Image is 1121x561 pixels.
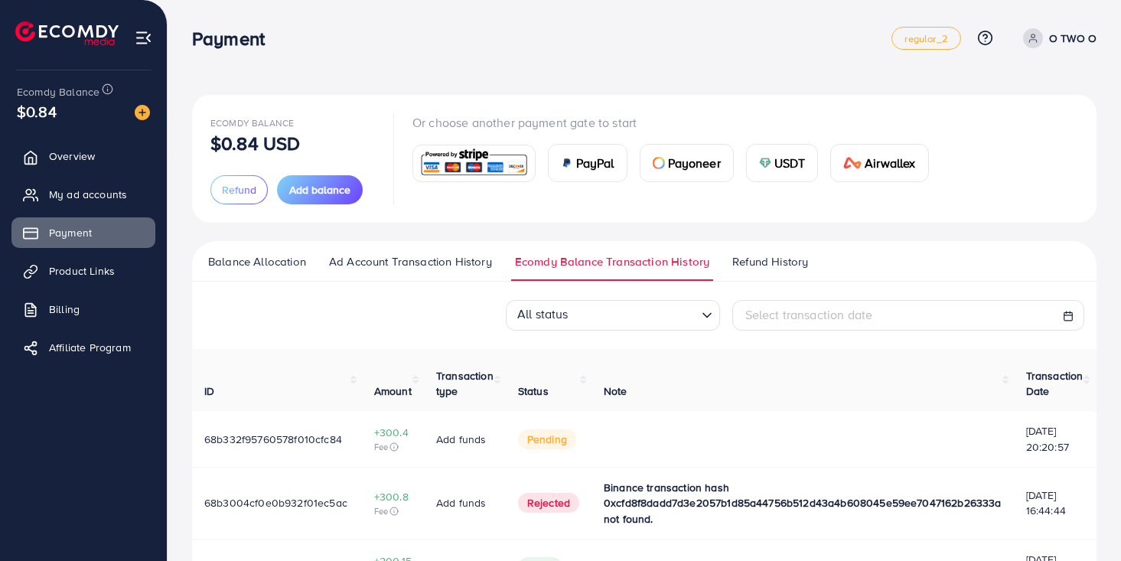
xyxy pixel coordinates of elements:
[210,134,300,152] p: $0.84 USD
[412,145,536,182] a: card
[745,306,873,323] span: Select transaction date
[774,154,806,172] span: USDT
[1056,492,1110,550] iframe: Chat
[222,182,256,197] span: Refund
[17,84,99,99] span: Ecomdy Balance
[518,383,549,399] span: Status
[1026,423,1084,455] span: [DATE] 20:20:57
[436,368,494,399] span: Transaction type
[746,144,819,182] a: cardUSDT
[573,302,696,327] input: Search for option
[1049,29,1097,47] p: O TWO O
[1026,368,1084,399] span: Transaction Date
[418,147,530,180] img: card
[518,493,579,513] span: Rejected
[374,441,412,453] span: Fee
[49,187,127,202] span: My ad accounts
[11,179,155,210] a: My ad accounts
[548,144,627,182] a: cardPayPal
[904,34,947,44] span: regular_2
[653,157,665,169] img: card
[830,144,928,182] a: cardAirwallex
[49,148,95,164] span: Overview
[604,480,1002,527] span: Binance transaction hash 0xcfd8f8dadd7d3e2057b1d85a44756b512d43a4b608045e59ee7047162b26333a not f...
[210,116,294,129] span: Ecomdy Balance
[11,217,155,248] a: Payment
[843,157,862,169] img: card
[15,21,119,45] img: logo
[668,154,721,172] span: Payoneer
[11,332,155,363] a: Affiliate Program
[204,383,214,399] span: ID
[640,144,734,182] a: cardPayoneer
[208,253,306,270] span: Balance Allocation
[604,383,627,399] span: Note
[11,294,155,325] a: Billing
[374,489,412,504] span: +300.8
[374,425,412,440] span: +300.4
[49,302,80,317] span: Billing
[732,253,808,270] span: Refund History
[576,154,614,172] span: PayPal
[204,432,342,447] span: 68b332f95760578f010cfc84
[759,157,771,169] img: card
[561,157,573,169] img: card
[289,182,350,197] span: Add balance
[11,256,155,286] a: Product Links
[49,263,115,279] span: Product Links
[891,27,960,50] a: regular_2
[436,495,486,510] span: Add funds
[1017,28,1097,48] a: O TWO O
[515,253,709,270] span: Ecomdy Balance Transaction History
[192,28,277,50] h3: Payment
[49,340,131,355] span: Affiliate Program
[49,225,92,240] span: Payment
[277,175,363,204] button: Add balance
[374,383,412,399] span: Amount
[514,302,572,327] span: All status
[865,154,915,172] span: Airwallex
[11,141,155,171] a: Overview
[17,100,57,122] span: $0.84
[374,505,412,517] span: Fee
[1026,488,1084,519] span: [DATE] 16:44:44
[329,253,492,270] span: Ad Account Transaction History
[412,113,941,132] p: Or choose another payment gate to start
[135,105,150,120] img: image
[135,29,152,47] img: menu
[210,175,268,204] button: Refund
[518,429,576,449] span: pending
[436,432,486,447] span: Add funds
[204,495,347,510] span: 68b3004cf0e0b932f01ec5ac
[506,300,720,331] div: Search for option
